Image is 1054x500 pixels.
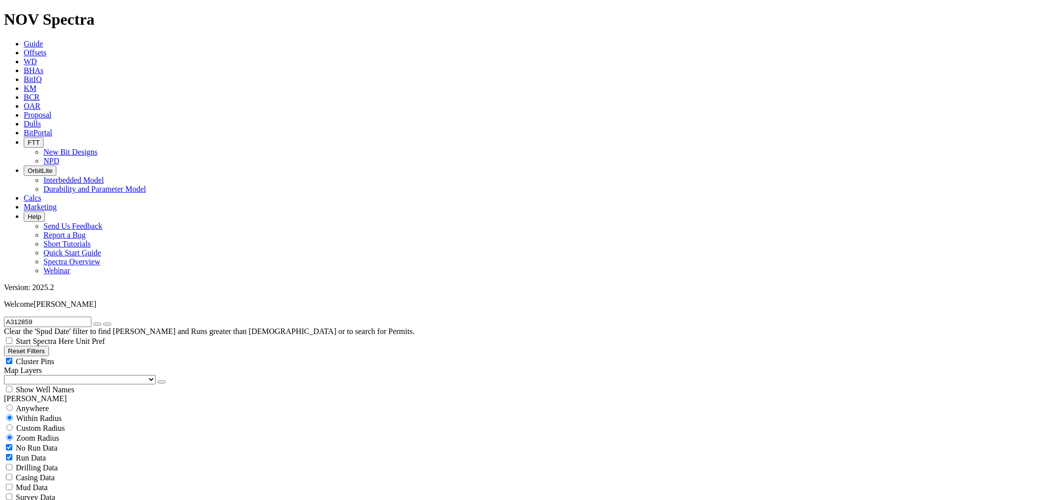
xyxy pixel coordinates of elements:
[24,137,43,148] button: FTT
[43,148,97,156] a: New Bit Designs
[16,434,59,442] span: Zoom Radius
[43,249,101,257] a: Quick Start Guide
[16,463,58,472] span: Drilling Data
[24,57,37,66] a: WD
[24,40,43,48] a: Guide
[43,222,102,230] a: Send Us Feedback
[76,337,105,345] span: Unit Pref
[24,48,46,57] a: Offsets
[4,10,1050,29] h1: NOV Spectra
[43,266,70,275] a: Webinar
[16,444,57,452] span: No Run Data
[43,257,100,266] a: Spectra Overview
[16,385,74,394] span: Show Well Names
[24,211,45,222] button: Help
[16,357,54,366] span: Cluster Pins
[4,317,91,327] input: Search
[24,203,57,211] a: Marketing
[16,337,74,345] span: Start Spectra Here
[34,300,96,308] span: [PERSON_NAME]
[28,139,40,146] span: FTT
[24,75,42,83] a: BitIQ
[16,424,65,432] span: Custom Radius
[43,240,91,248] a: Short Tutorials
[16,414,62,422] span: Within Radius
[4,366,42,375] span: Map Layers
[24,111,51,119] a: Proposal
[43,185,146,193] a: Durability and Parameter Model
[24,84,37,92] a: KM
[28,167,52,174] span: OrbitLite
[43,176,104,184] a: Interbedded Model
[24,102,41,110] a: OAR
[6,337,12,344] input: Start Spectra Here
[16,454,46,462] span: Run Data
[4,300,1050,309] p: Welcome
[4,346,49,356] button: Reset Filters
[24,120,41,128] a: Dulls
[43,157,59,165] a: NPD
[24,166,56,176] button: OrbitLite
[24,66,43,75] a: BHAs
[28,213,41,220] span: Help
[24,93,40,101] a: BCR
[24,128,52,137] a: BitPortal
[24,194,42,202] a: Calcs
[16,473,55,482] span: Casing Data
[43,231,85,239] a: Report a Bug
[16,404,49,413] span: Anywhere
[4,327,415,335] span: Clear the 'Spud Date' filter to find [PERSON_NAME] and Runs greater than [DEMOGRAPHIC_DATA] or to...
[4,283,1050,292] div: Version: 2025.2
[16,483,47,492] span: Mud Data
[4,394,1050,403] div: [PERSON_NAME]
